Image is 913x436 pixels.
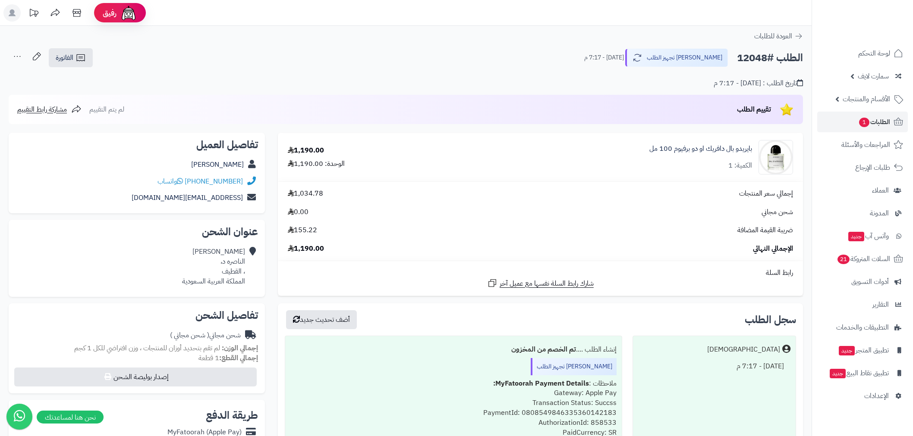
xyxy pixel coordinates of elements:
[120,4,137,22] img: ai-face.png
[841,139,890,151] span: المراجعات والأسئلة
[89,104,124,115] span: لم يتم التقييم
[288,146,324,156] div: 1,190.00
[872,184,889,196] span: العملاء
[74,343,220,353] span: لم تقم بتحديد أوزان للمنتجات ، وزن افتراضي للكل 1 كجم
[288,207,309,217] span: 0.00
[16,227,258,237] h2: عنوان الشحن
[839,346,855,355] span: جديد
[737,225,793,235] span: ضريبة القيمة المضافة
[817,226,908,246] a: وآتس آبجديد
[288,225,317,235] span: 155.22
[817,386,908,406] a: الإعدادات
[638,358,790,375] div: [DATE] - 7:17 م
[754,31,803,41] a: العودة للطلبات
[817,180,908,201] a: العملاء
[17,104,67,115] span: مشاركة رابط التقييم
[858,70,889,82] span: سمارت لايف
[817,294,908,315] a: التقارير
[132,193,243,203] a: [EMAIL_ADDRESS][DOMAIN_NAME]
[817,340,908,361] a: تطبيق المتجرجديد
[487,278,594,289] a: شارك رابط السلة نفسها مع عميل آخر
[625,49,728,67] button: [PERSON_NAME] تجهيز الطلب
[817,317,908,338] a: التطبيقات والخدمات
[858,47,890,59] span: لوحة التحكم
[829,367,889,379] span: تطبيق نقاط البيع
[584,53,624,62] small: [DATE] - 7:17 م
[745,315,796,325] h3: سجل الطلب
[817,157,908,178] a: طلبات الإرجاع
[511,344,576,355] b: تم الخصم من المخزون
[500,279,594,289] span: شارك رابط السلة نفسها مع عميل آخر
[170,330,209,340] span: ( شحن مجاني )
[854,6,905,25] img: logo-2.png
[16,140,258,150] h2: تفاصيل العميل
[817,203,908,224] a: المدونة
[728,161,752,171] div: الكمية: 1
[157,176,183,187] a: واتساب
[759,140,793,174] img: 7340032806038_byredo_byredo_bal_d_afrique_edp_50ml_1-90x90.jpg
[855,162,890,174] span: طلبات الإرجاع
[286,310,357,329] button: أضف تحديث جديد
[870,207,889,219] span: المدونة
[837,254,850,265] span: 21
[23,4,44,24] a: تحديثات المنصة
[206,410,258,420] h2: طريقة الدفع
[198,353,258,363] small: 1 قطعة
[14,367,257,386] button: إصدار بوليصة الشحن
[737,49,803,67] h2: الطلب #12048
[817,271,908,292] a: أدوات التسويق
[288,189,323,199] span: 1,034.78
[817,112,908,132] a: الطلبات1
[851,276,889,288] span: أدوات التسويق
[103,8,116,18] span: رفيق
[737,104,771,115] span: تقييم الطلب
[858,116,890,128] span: الطلبات
[739,189,793,199] span: إجمالي سعر المنتجات
[843,93,890,105] span: الأقسام والمنتجات
[493,378,589,389] b: MyFatoorah Payment Details:
[753,244,793,254] span: الإجمالي النهائي
[290,341,617,358] div: إنشاء الطلب ....
[281,268,800,278] div: رابط السلة
[817,134,908,155] a: المراجعات والأسئلة
[872,299,889,311] span: التقارير
[817,43,908,64] a: لوحة التحكم
[762,207,793,217] span: شحن مجاني
[649,144,752,154] a: بايريدو بال دافريك او دو برفيوم 100 مل
[56,53,73,63] span: الفاتورة
[16,310,258,321] h2: تفاصيل الشحن
[222,343,258,353] strong: إجمالي الوزن:
[864,390,889,402] span: الإعدادات
[191,159,244,170] a: [PERSON_NAME]
[170,330,241,340] div: شحن مجاني
[288,244,324,254] span: 1,190.00
[817,363,908,383] a: تطبيق نقاط البيعجديد
[185,176,243,187] a: [PHONE_NUMBER]
[847,230,889,242] span: وآتس آب
[837,253,890,265] span: السلات المتروكة
[707,345,780,355] div: [DEMOGRAPHIC_DATA]
[836,321,889,333] span: التطبيقات والخدمات
[817,249,908,269] a: السلات المتروكة21
[848,232,864,241] span: جديد
[838,344,889,356] span: تطبيق المتجر
[288,159,345,169] div: الوحدة: 1,190.00
[859,117,870,128] span: 1
[830,369,846,378] span: جديد
[714,78,803,88] div: تاريخ الطلب : [DATE] - 7:17 م
[49,48,93,67] a: الفاتورة
[219,353,258,363] strong: إجمالي القطع:
[182,247,245,286] div: [PERSON_NAME] الناصره د، ، القطيف المملكة العربية السعودية
[17,104,82,115] a: مشاركة رابط التقييم
[754,31,792,41] span: العودة للطلبات
[531,358,617,375] div: [PERSON_NAME] تجهيز الطلب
